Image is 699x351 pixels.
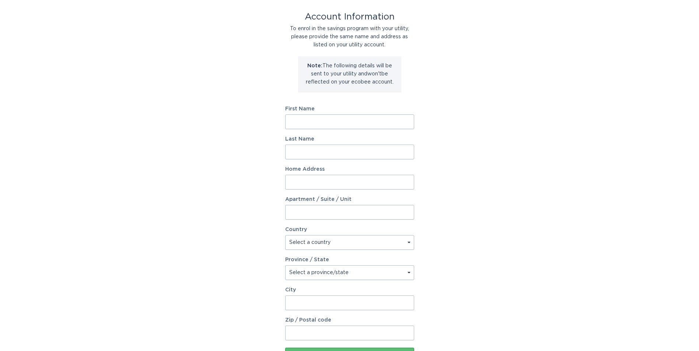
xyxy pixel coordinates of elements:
[304,62,396,86] p: The following details will be sent to your utility and won't be reflected on your ecobee account.
[285,25,414,49] div: To enrol in the savings program with your utility, please provide the same name and address as li...
[285,257,329,262] label: Province / State
[285,13,414,21] div: Account Information
[285,318,414,323] label: Zip / Postal code
[285,227,307,232] label: Country
[285,136,414,142] label: Last Name
[285,197,414,202] label: Apartment / Suite / Unit
[307,63,322,68] strong: Note:
[285,106,414,111] label: First Name
[285,287,414,292] label: City
[285,167,414,172] label: Home Address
